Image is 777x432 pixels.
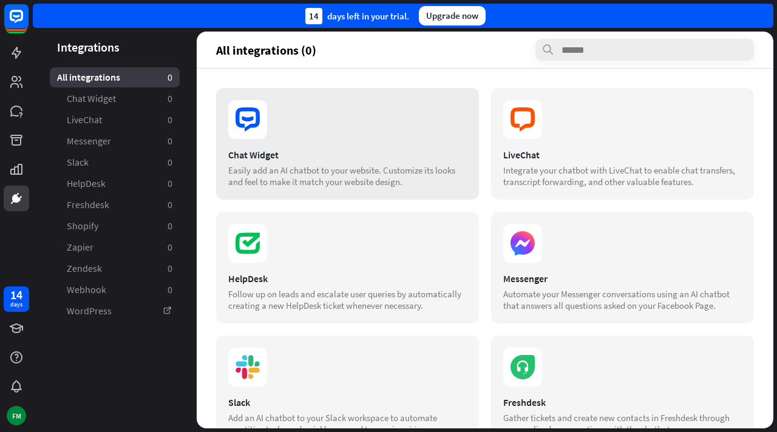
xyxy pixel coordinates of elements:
div: 14 [305,8,322,24]
span: Shopify [67,220,98,232]
aside: 0 [168,71,172,84]
div: Integrate your chatbot with LiveChat to enable chat transfers, transcript forwarding, and other v... [503,164,742,187]
span: Messenger [67,135,111,147]
div: HelpDesk [228,272,467,285]
aside: 0 [168,156,172,169]
span: Zapier [67,241,93,254]
a: HelpDesk 0 [50,174,180,194]
aside: 0 [168,283,172,296]
div: days left in your trial. [305,8,409,24]
div: Automate your Messenger conversations using an AI chatbot that answers all questions asked on you... [503,288,742,311]
a: Chat Widget 0 [50,89,180,109]
section: All integrations (0) [216,39,754,61]
div: days [10,300,22,309]
a: Zapier 0 [50,237,180,257]
aside: 0 [168,262,172,275]
div: Upgrade now [419,6,486,25]
span: All integrations [57,71,120,84]
a: Freshdesk 0 [50,195,180,215]
span: Slack [67,156,89,169]
div: Slack [228,396,467,408]
aside: 0 [168,241,172,254]
div: LiveChat [503,149,742,161]
a: 14 days [4,286,29,312]
aside: 0 [168,220,172,232]
aside: 0 [168,92,172,105]
a: Zendesk 0 [50,258,180,278]
div: Follow up on leads and escalate user queries by automatically creating a new HelpDesk ticket when... [228,288,467,311]
div: FM [7,406,26,425]
div: 14 [10,289,22,300]
span: Freshdesk [67,198,109,211]
span: Zendesk [67,262,102,275]
div: Chat Widget [228,149,467,161]
div: Messenger [503,272,742,285]
a: Slack 0 [50,152,180,172]
a: WordPress [50,301,180,321]
div: Easily add an AI chatbot to your website. Customize its looks and feel to make it match your webs... [228,164,467,187]
a: Shopify 0 [50,216,180,236]
button: Open LiveChat chat widget [10,5,46,41]
a: Webhook 0 [50,280,180,300]
span: LiveChat [67,113,102,126]
span: Webhook [67,283,106,296]
aside: 0 [168,113,172,126]
aside: 0 [168,135,172,147]
span: Chat Widget [67,92,116,105]
span: HelpDesk [67,177,106,190]
aside: 0 [168,198,172,211]
div: Freshdesk [503,396,742,408]
header: Integrations [33,39,197,55]
aside: 0 [168,177,172,190]
a: LiveChat 0 [50,110,180,130]
a: Messenger 0 [50,131,180,151]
